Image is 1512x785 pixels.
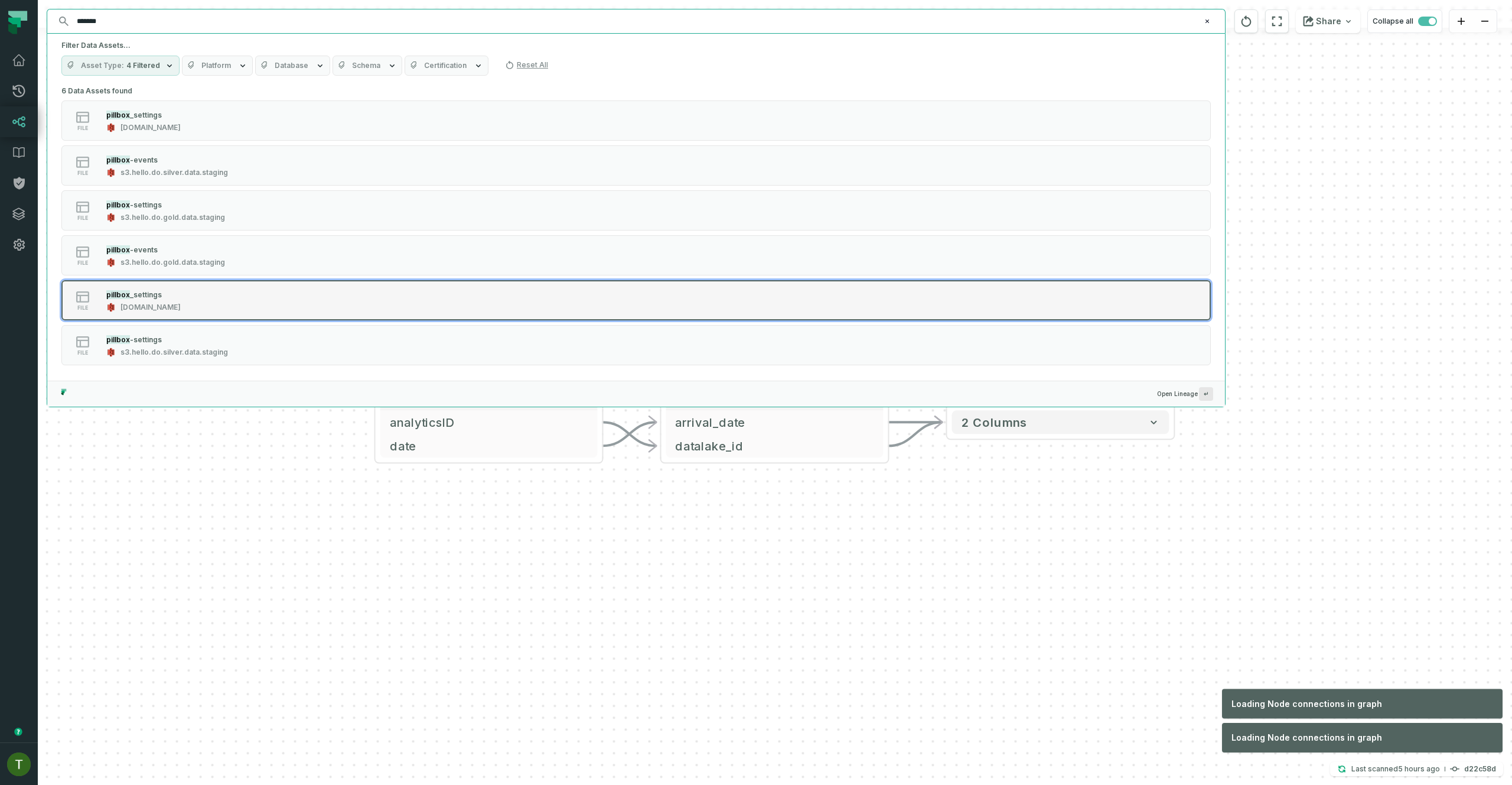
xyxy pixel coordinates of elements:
span: _settings [130,111,162,119]
h4: d22c58d [1464,765,1496,773]
span: file [77,260,88,266]
span: -settings [130,200,162,209]
span: 2 columns [961,415,1027,429]
span: Database [275,61,308,70]
button: files3.hello.do.silver.data.staging [61,325,1211,365]
mark: pillbox [106,200,130,209]
mark: pillbox [106,155,130,164]
p: Last scanned [1351,763,1440,775]
button: zoom in [1449,10,1473,33]
button: arrival_date [666,410,883,434]
button: Collapse all [1367,9,1442,33]
div: s3.hello.do.gold.data.staging [120,258,225,267]
span: datalake_id [675,437,874,455]
button: Last scanned[DATE] 11:23:38 AMd22c58d [1330,762,1503,776]
div: Loading Node connections in graph [1222,689,1503,718]
button: files3.hello.do.gold.data.staging [61,190,1211,231]
mark: pillbox [106,335,130,344]
div: 6 Data Assets found [61,83,1211,381]
span: _settings [130,290,162,299]
div: s3.hello.do.gold.data.staging [120,213,225,222]
button: files3.hello.do.silver.data.staging [61,145,1211,186]
div: s3.hello.do.silver.data.staging [120,348,228,357]
button: Clear search query [1201,15,1213,27]
button: zoom out [1473,10,1497,33]
span: file [77,125,88,131]
mark: pillbox [106,111,130,119]
button: analyticsID [380,410,598,434]
button: file[DOMAIN_NAME] [61,100,1211,141]
div: Loading Node connections in graph [1222,723,1503,752]
span: Open Lineage [1157,387,1213,401]
relative-time: Aug 27, 2025, 11:23 AM GMT+3 [1398,764,1440,773]
g: Edge from 154c8a5f2f173092361da40096eb67fb to 342229ec1b137f6a52bef6a1580f6402 [602,422,656,446]
mark: pillbox [106,290,130,299]
button: Asset Type4 Filtered [61,56,180,76]
span: file [77,350,88,356]
button: Platform [182,56,253,76]
span: 4 Filtered [126,61,160,70]
span: date [390,437,588,455]
span: file [77,215,88,221]
div: Tooltip anchor [13,726,24,737]
div: hello.do.silver.data.prod [120,123,181,132]
button: Certification [405,56,488,76]
span: arrival_date [675,413,874,431]
button: datalake_id [666,434,883,458]
button: Reset All [500,56,553,74]
button: files3.hello.do.gold.data.staging [61,235,1211,275]
mark: pillbox [106,245,130,254]
div: s3.hello.do.silver.data.staging [120,168,228,177]
span: Asset Type [81,61,124,70]
div: hello.do.data.prod [120,303,181,312]
span: Schema [352,61,380,70]
button: Share [1296,9,1360,33]
span: -events [130,245,158,254]
span: file [77,170,88,176]
span: Platform [201,61,231,70]
button: file[DOMAIN_NAME] [61,280,1211,320]
span: file [77,305,88,311]
button: date [380,434,598,458]
span: -events [130,155,158,164]
button: Database [255,56,330,76]
span: Certification [424,61,467,70]
span: -settings [130,335,162,344]
g: Edge from 342229ec1b137f6a52bef6a1580f6402 to 3a615472d47981da72e55a122117c0f5 [888,422,942,446]
img: avatar of Tomer Galun [7,752,31,776]
button: Schema [333,56,402,76]
div: Suggestions [47,83,1225,381]
span: analyticsID [390,413,588,431]
span: Press ↵ to add a new Data Asset to the graph [1199,387,1213,401]
h5: Filter Data Assets... [61,41,1211,50]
